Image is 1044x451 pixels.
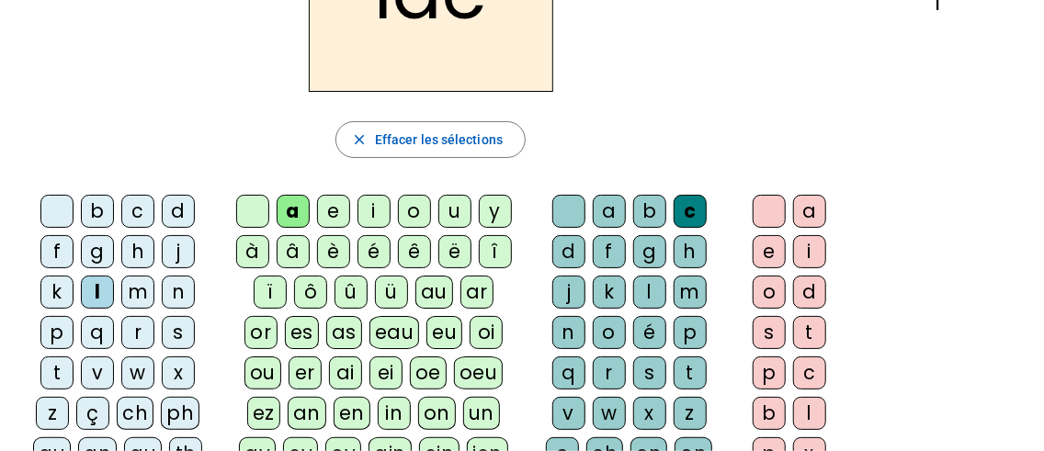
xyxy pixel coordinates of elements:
div: un [463,397,500,430]
div: f [593,235,626,268]
div: û [335,276,368,309]
div: q [81,316,114,349]
div: h [674,235,707,268]
div: m [674,276,707,309]
div: v [552,397,585,430]
div: x [162,356,195,389]
div: s [633,356,666,389]
div: z [36,397,69,430]
div: en [334,397,370,430]
div: i [793,235,826,268]
div: h [121,235,154,268]
div: a [593,195,626,228]
div: p [674,316,707,349]
div: l [793,397,826,430]
div: s [753,316,786,349]
div: m [121,276,154,309]
div: d [552,235,585,268]
div: p [753,356,786,389]
div: o [593,316,626,349]
div: ph [161,397,199,430]
div: y [479,195,512,228]
mat-icon: close [351,131,368,148]
div: é [357,235,391,268]
div: ï [254,276,287,309]
div: b [753,397,786,430]
div: oeu [454,356,504,389]
div: a [793,195,826,228]
div: k [40,276,74,309]
div: î [479,235,512,268]
div: k [593,276,626,309]
div: l [81,276,114,309]
div: er [289,356,322,389]
div: eau [369,316,420,349]
div: au [415,276,453,309]
div: n [162,276,195,309]
div: c [793,356,826,389]
div: b [633,195,666,228]
span: Effacer les sélections [375,129,503,151]
div: i [357,195,391,228]
div: t [40,356,74,389]
div: c [121,195,154,228]
div: ez [247,397,280,430]
div: e [317,195,350,228]
div: ar [460,276,494,309]
div: r [121,316,154,349]
div: c [674,195,707,228]
div: g [81,235,114,268]
div: or [244,316,278,349]
div: z [674,397,707,430]
div: é [633,316,666,349]
div: o [753,276,786,309]
div: t [674,356,707,389]
div: as [326,316,362,349]
div: oi [470,316,503,349]
div: ç [76,397,109,430]
div: â [277,235,310,268]
div: à [236,235,269,268]
div: g [633,235,666,268]
div: q [552,356,585,389]
div: ei [369,356,403,389]
div: j [552,276,585,309]
div: d [162,195,195,228]
div: j [162,235,195,268]
button: Effacer les sélections [335,121,526,158]
div: in [378,397,411,430]
div: ch [117,397,153,430]
div: ê [398,235,431,268]
div: l [633,276,666,309]
div: v [81,356,114,389]
div: w [121,356,154,389]
div: d [793,276,826,309]
div: n [552,316,585,349]
div: a [277,195,310,228]
div: ô [294,276,327,309]
div: s [162,316,195,349]
div: an [288,397,326,430]
div: ë [438,235,471,268]
div: o [398,195,431,228]
div: x [633,397,666,430]
div: b [81,195,114,228]
div: on [418,397,456,430]
div: t [793,316,826,349]
div: oe [410,356,447,389]
div: r [593,356,626,389]
div: p [40,316,74,349]
div: f [40,235,74,268]
div: eu [426,316,462,349]
div: ai [329,356,362,389]
div: e [753,235,786,268]
div: ou [244,356,281,389]
div: è [317,235,350,268]
div: u [438,195,471,228]
div: ü [375,276,408,309]
div: es [285,316,319,349]
div: w [593,397,626,430]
